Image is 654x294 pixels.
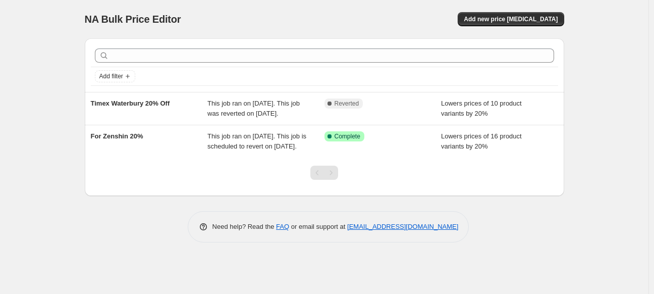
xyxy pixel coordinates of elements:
[458,12,564,26] button: Add new price [MEDICAL_DATA]
[347,223,458,230] a: [EMAIL_ADDRESS][DOMAIN_NAME]
[207,132,306,150] span: This job ran on [DATE]. This job is scheduled to revert on [DATE].
[91,132,143,140] span: For Zenshin 20%
[310,166,338,180] nav: Pagination
[212,223,277,230] span: Need help? Read the
[85,14,181,25] span: NA Bulk Price Editor
[464,15,558,23] span: Add new price [MEDICAL_DATA]
[276,223,289,230] a: FAQ
[335,100,359,108] span: Reverted
[289,223,347,230] span: or email support at
[441,100,522,117] span: Lowers prices of 10 product variants by 20%
[441,132,522,150] span: Lowers prices of 16 product variants by 20%
[95,70,135,82] button: Add filter
[91,100,170,107] span: Timex Waterbury 20% Off
[99,72,123,80] span: Add filter
[335,132,360,140] span: Complete
[207,100,300,117] span: This job ran on [DATE]. This job was reverted on [DATE].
